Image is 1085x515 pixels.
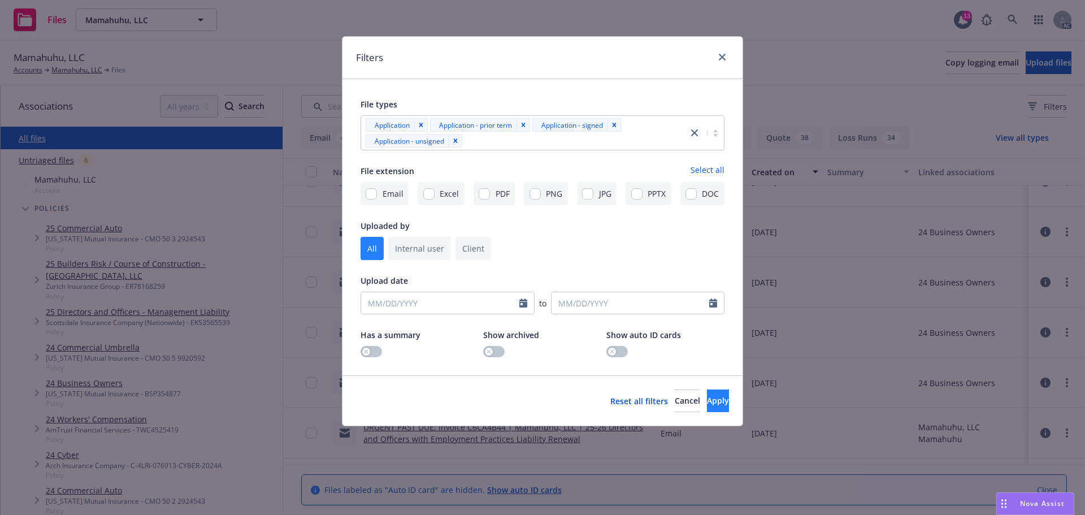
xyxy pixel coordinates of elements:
[606,330,681,340] span: Show auto ID cards
[551,292,725,314] input: MM/DD/YYYY
[688,126,701,140] a: close
[675,395,700,406] span: Cancel
[449,134,462,148] div: Remove [object Object]
[370,119,410,131] span: Application
[707,395,729,406] span: Apply
[440,188,459,200] span: Excel
[691,164,724,178] a: Select all
[610,395,668,407] a: Reset all filters
[361,330,420,340] span: Has a summary
[996,492,1074,515] button: Nova Assist
[361,275,408,286] span: Upload date
[997,493,1011,514] div: Drag to move
[439,119,512,131] span: Application - prior term
[370,135,444,147] span: Application - unsigned
[496,188,510,200] span: PDF
[702,188,719,200] span: DOC
[414,118,428,132] div: Remove [object Object]
[648,188,666,200] span: PPTX
[361,166,414,176] span: File extension
[375,135,444,147] span: Application - unsigned
[546,188,562,200] span: PNG
[539,297,546,309] span: to
[715,50,729,64] a: close
[361,99,397,110] span: File types
[361,220,410,231] span: Uploaded by
[356,50,383,65] h1: Filters
[541,119,603,131] span: Application - signed
[435,119,512,131] span: Application - prior term
[483,330,539,340] span: Show archived
[675,390,700,412] button: Cancel
[607,118,621,132] div: Remove [object Object]
[537,119,603,131] span: Application - signed
[517,118,530,132] div: Remove [object Object]
[1020,499,1065,508] span: Nova Assist
[707,390,729,412] button: Apply
[383,188,403,200] span: Email
[361,292,535,314] input: MM/DD/YYYY
[375,119,410,131] span: Application
[599,188,611,200] span: JPG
